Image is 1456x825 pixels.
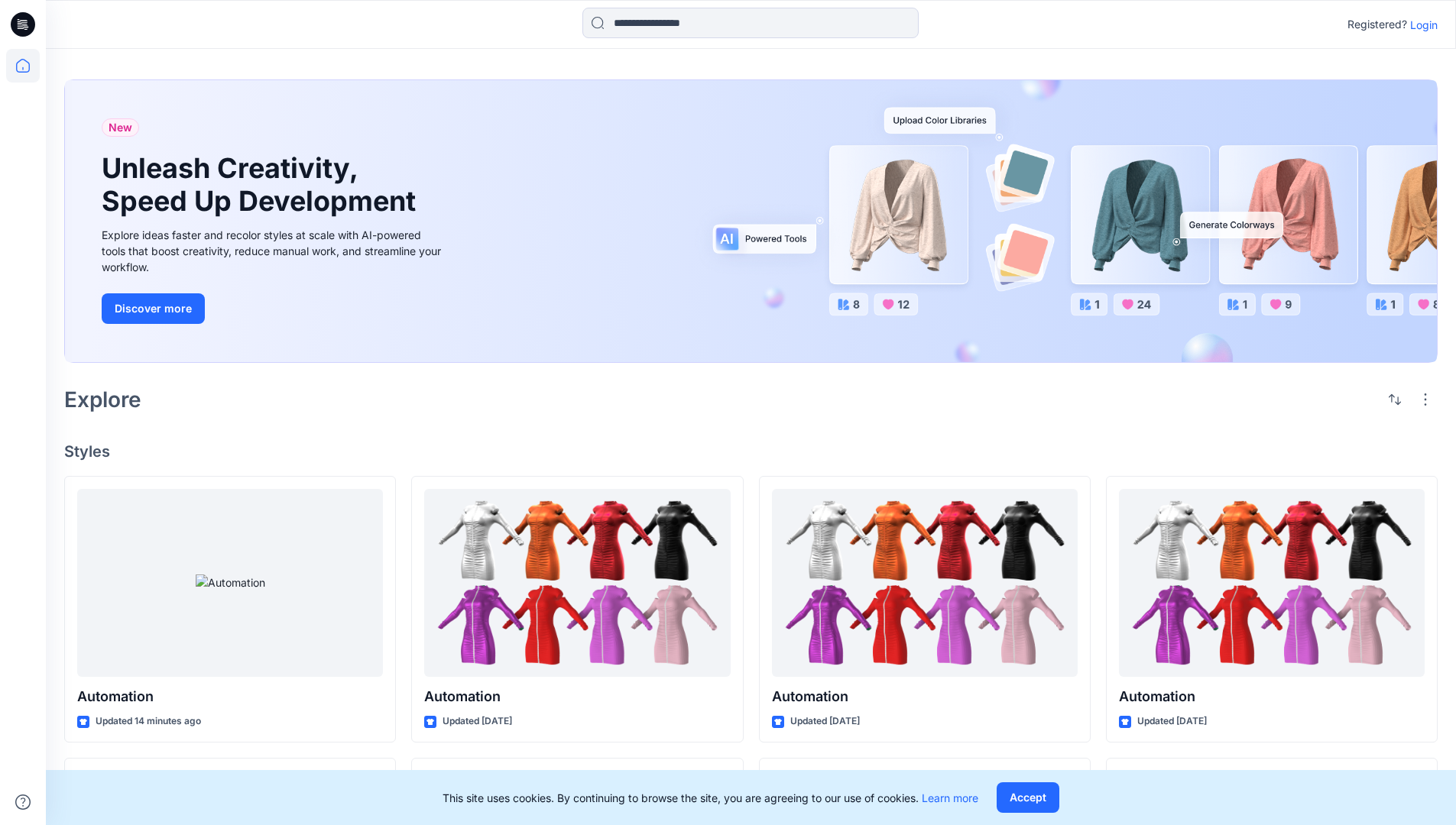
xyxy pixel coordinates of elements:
p: This site uses cookies. By continuing to browse the site, you are agreeing to our use of cookies. [443,790,978,806]
button: Discover more [102,293,205,324]
p: Registered? [1347,15,1407,34]
p: Automation [772,686,1078,707]
p: Updated [DATE] [443,713,512,730]
a: Automation [1119,489,1425,678]
p: Automation [1119,686,1425,707]
h1: Unleash Creativity, Speed Up Development [102,152,423,218]
p: Updated 14 minutes ago [96,713,201,730]
p: Updated [DATE] [1137,713,1207,730]
p: Updated [DATE] [790,713,860,730]
p: Login [1410,17,1438,33]
a: Discover more [102,293,446,324]
p: Automation [424,686,730,707]
a: Automation [772,489,1078,678]
p: Automation [77,686,383,707]
h4: Styles [64,442,1438,461]
span: New [109,118,132,137]
a: Automation [424,489,730,678]
h2: Explore [64,387,141,412]
a: Automation [77,489,383,678]
a: Learn more [922,791,978,804]
button: Accept [997,782,1059,813]
div: Explore ideas faster and recolor styles at scale with AI-powered tools that boost creativity, red... [102,227,446,275]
